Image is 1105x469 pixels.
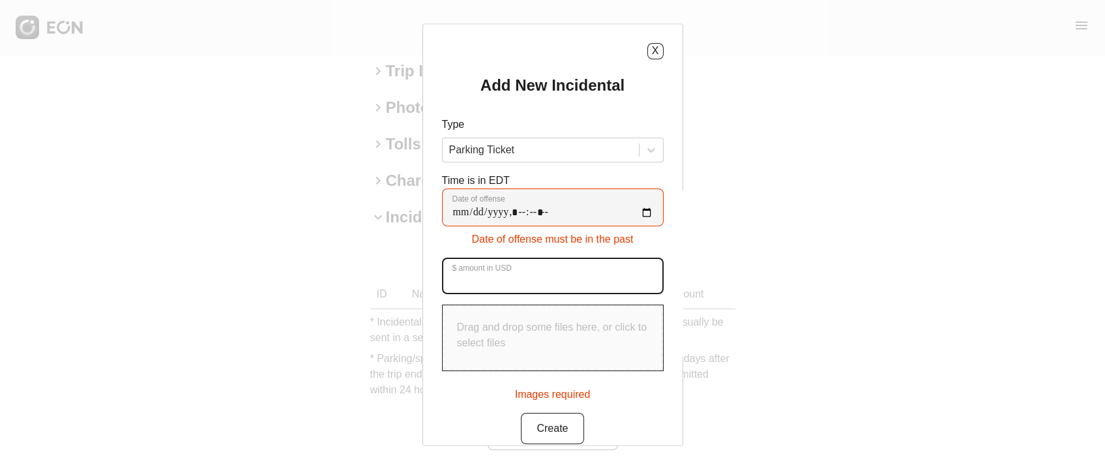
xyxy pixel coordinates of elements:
div: Time is in EDT [442,173,664,247]
p: Drag and drop some files here, or click to select files [457,320,649,351]
label: Date of offense [452,194,505,204]
p: Type [442,117,664,132]
div: Images required [515,382,591,402]
div: Date of offense must be in the past [442,226,664,247]
button: Create [521,413,583,444]
button: X [647,43,664,59]
h2: Add New Incidental [480,75,625,96]
label: $ amount in USD [452,263,512,273]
